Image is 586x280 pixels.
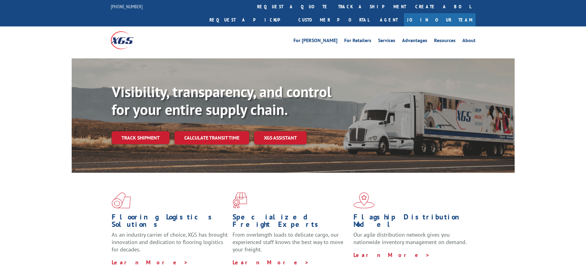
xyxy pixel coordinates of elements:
a: Advantages [402,38,427,45]
img: xgs-icon-flagship-distribution-model-red [353,192,375,208]
a: For Retailers [344,38,371,45]
span: Our agile distribution network gives you nationwide inventory management on demand. [353,231,467,246]
b: Visibility, transparency, and control for your entire supply chain. [112,82,331,119]
h1: Specialized Freight Experts [233,213,349,231]
a: Track shipment [112,131,169,144]
a: Services [378,38,395,45]
a: [PHONE_NUMBER] [111,3,143,10]
a: Join Our Team [404,13,476,26]
h1: Flagship Distribution Model [353,213,470,231]
img: xgs-icon-focused-on-flooring-red [233,192,247,208]
a: XGS ASSISTANT [254,131,307,144]
a: Learn More > [112,259,188,266]
p: From overlength loads to delicate cargo, our experienced staff knows the best way to move your fr... [233,231,349,258]
a: For [PERSON_NAME] [293,38,337,45]
a: Learn More > [353,251,430,258]
a: Resources [434,38,456,45]
a: About [462,38,476,45]
img: xgs-icon-total-supply-chain-intelligence-red [112,192,131,208]
a: Request a pickup [205,13,294,26]
a: Calculate transit time [174,131,249,144]
a: Agent [374,13,404,26]
h1: Flooring Logistics Solutions [112,213,228,231]
a: Customer Portal [294,13,374,26]
span: As an industry carrier of choice, XGS has brought innovation and dedication to flooring logistics... [112,231,228,253]
a: Learn More > [233,259,309,266]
